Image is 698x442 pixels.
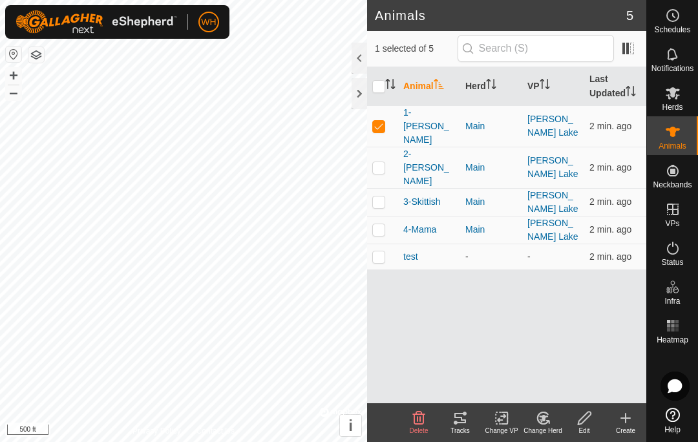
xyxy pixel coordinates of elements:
[439,426,481,436] div: Tracks
[589,224,631,235] span: Aug 14, 2025 at 5:41 PM
[527,218,578,242] a: [PERSON_NAME] Lake
[664,426,681,434] span: Help
[522,67,584,106] th: VP
[465,195,517,209] div: Main
[16,10,177,34] img: Gallagher Logo
[653,181,692,189] span: Neckbands
[564,426,605,436] div: Edit
[654,26,690,34] span: Schedules
[403,147,455,188] span: 2-[PERSON_NAME]
[540,81,550,91] p-sorticon: Activate to sort
[6,68,21,83] button: +
[626,88,636,98] p-sorticon: Activate to sort
[657,336,688,344] span: Heatmap
[589,162,631,173] span: Aug 14, 2025 at 5:41 PM
[589,121,631,131] span: Aug 14, 2025 at 5:41 PM
[340,415,361,436] button: i
[661,258,683,266] span: Status
[527,155,578,179] a: [PERSON_NAME] Lake
[465,250,517,264] div: -
[647,403,698,439] a: Help
[410,427,428,434] span: Delete
[6,85,21,100] button: –
[465,120,517,133] div: Main
[486,81,496,91] p-sorticon: Activate to sort
[403,106,455,147] span: 1-[PERSON_NAME]
[403,223,436,237] span: 4-Mama
[481,426,522,436] div: Change VP
[584,67,646,106] th: Last Updated
[605,426,646,436] div: Create
[132,425,181,437] a: Privacy Policy
[460,67,522,106] th: Herd
[398,67,460,106] th: Animal
[385,81,396,91] p-sorticon: Activate to sort
[434,81,444,91] p-sorticon: Activate to sort
[665,220,679,227] span: VPs
[664,297,680,305] span: Infra
[465,161,517,174] div: Main
[589,196,631,207] span: Aug 14, 2025 at 5:41 PM
[403,250,418,264] span: test
[527,251,531,262] app-display-virtual-paddock-transition: -
[375,8,626,23] h2: Animals
[527,114,578,138] a: [PERSON_NAME] Lake
[589,251,631,262] span: Aug 14, 2025 at 5:41 PM
[196,425,235,437] a: Contact Us
[651,65,693,72] span: Notifications
[458,35,614,62] input: Search (S)
[28,47,44,63] button: Map Layers
[626,6,633,25] span: 5
[527,190,578,214] a: [PERSON_NAME] Lake
[403,195,441,209] span: 3-Skittish
[662,103,682,111] span: Herds
[465,223,517,237] div: Main
[348,417,353,434] span: i
[201,16,216,29] span: WH
[659,142,686,150] span: Animals
[375,42,458,56] span: 1 selected of 5
[522,426,564,436] div: Change Herd
[6,47,21,62] button: Reset Map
